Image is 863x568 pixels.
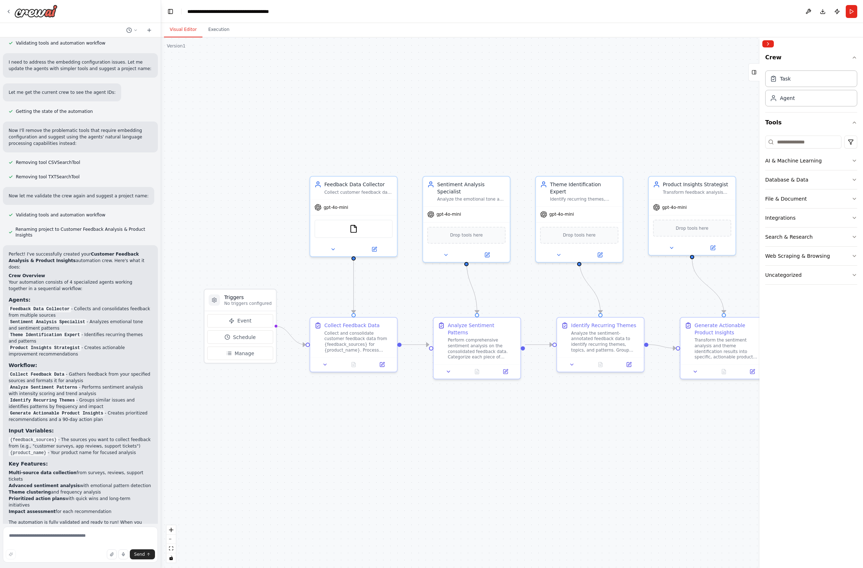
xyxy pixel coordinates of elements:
div: Agent [780,95,795,102]
div: Collect Feedback Data [324,322,380,329]
div: AI & Machine Learning [765,157,822,164]
span: gpt-4o-mini [549,212,574,217]
div: Web Scraping & Browsing [765,252,830,260]
div: React Flow controls [166,525,176,563]
div: Identify recurring themes, topics, and patterns in customer feedback, categorizing issues by freq... [550,196,618,202]
li: - Groups similar issues and identifies patterns by frequency and impact [9,397,152,410]
li: from surveys, reviews, support tickets [9,469,152,482]
li: with emotional pattern detection [9,482,152,489]
p: Perfect! I've successfully created your automation crew. Here's what it does: [9,251,152,270]
span: Schedule [233,334,256,341]
div: Transform feedback analysis into actionable product improvement recommendations, prioritizing ini... [663,189,731,195]
span: Removing tool TXTSearchTool [16,174,79,180]
div: Product Insights Strategist [663,181,731,188]
p: Your automation consists of 4 specialized agents working together in a sequential workflow: [9,279,152,292]
span: Manage [234,350,254,357]
button: Upload files [107,549,117,559]
p: Let me get the current crew to see the agent IDs: [9,89,115,96]
button: Toggle Sidebar [757,37,762,568]
button: Open in side panel [740,367,764,376]
p: Now I'll remove the problematic tools that require embedding configuration and suggest using the ... [9,127,152,147]
g: Edge from f1336e50-bd70-461c-b29d-2f8d7fbee019 to fd47832d-ac4e-4c2b-9848-ba124eb52e35 [648,341,676,352]
div: Analyze Sentiment Patterns [448,322,516,336]
li: - Creates prioritized recommendations and a 90-day action plan [9,410,152,423]
li: - Your product name for focused analysis [9,449,152,456]
button: Schedule [207,330,273,344]
button: Database & Data [765,170,857,189]
span: Renaming project to Customer Feedback Analysis & Product Insights [15,226,152,238]
p: Now let me validate the crew again and suggest a project name: [9,193,149,199]
button: Start a new chat [143,26,155,35]
g: Edge from 34dc029b-275b-42a0-b1c9-aa9ca07d8662 to b772e5a7-1886-4e48-b5de-f536a47d12a0 [402,341,429,348]
code: Feedback Data Collector [9,306,71,312]
button: Search & Research [765,228,857,246]
li: for each recommendation [9,508,152,515]
strong: Workflow: [9,362,37,368]
li: - Gathers feedback from your specified sources and formats it for analysis [9,371,152,384]
div: Search & Research [765,233,813,241]
button: No output available [339,360,369,369]
div: Collect customer feedback data from multiple sources including {feedback_sources} and consolidate... [324,189,393,195]
button: Collapse right sidebar [762,40,774,47]
code: {product_name} [9,450,48,456]
strong: Multi-source data collection [9,470,77,475]
div: File & Document [765,195,807,202]
div: Product Insights StrategistTransform feedback analysis into actionable product improvement recomm... [648,176,736,256]
div: Task [780,75,791,82]
strong: Crew Overview [9,273,45,278]
button: AI & Machine Learning [765,151,857,170]
g: Edge from triggers to 34dc029b-275b-42a0-b1c9-aa9ca07d8662 [275,322,306,348]
div: Generate Actionable Product Insights [695,322,763,336]
code: Analyze Sentiment Patterns [9,384,79,391]
div: Uncategorized [765,271,802,279]
strong: Agents: [9,297,31,303]
code: Sentiment Analysis Specialist [9,319,87,325]
button: Hide left sidebar [165,6,175,17]
p: The automation is fully validated and ready to run! When you execute it, provide your feedback so... [9,519,152,545]
li: - Analyzes emotional tone and sentiment patterns [9,319,152,331]
strong: Impact assessment [9,509,55,514]
div: Sentiment Analysis SpecialistAnalyze the emotional tone and sentiment of customer feedback data, ... [423,176,511,262]
span: Send [134,551,145,557]
div: Feedback Data CollectorCollect customer feedback data from multiple sources including {feedback_s... [310,176,398,257]
button: Crew [765,50,857,68]
code: Product Insights Strategist [9,345,81,351]
button: Event [207,314,273,327]
button: Open in side panel [617,360,641,369]
span: Removing tool CSVSearchTool [16,160,80,165]
button: Web Scraping & Browsing [765,247,857,265]
g: Edge from 41f2ac8f-cb10-4f9f-91b5-b191bf188bc6 to f1336e50-bd70-461c-b29d-2f8d7fbee019 [576,259,604,313]
strong: Key Features: [9,461,48,467]
g: Edge from 7efdb6f0-43fd-456b-b9a9-751983b12d81 to 34dc029b-275b-42a0-b1c9-aa9ca07d8662 [350,261,357,313]
div: Feedback Data Collector [324,181,393,188]
code: Theme Identification Expert [9,332,81,338]
div: TriggersNo triggers configuredEventScheduleManage [204,289,277,363]
code: Collect Feedback Data [9,371,66,378]
button: No output available [462,367,492,376]
div: Analyze Sentiment PatternsPerform comprehensive sentiment analysis on the consolidated feedback d... [433,317,521,380]
button: Open in side panel [354,245,394,254]
span: Drop tools here [563,232,596,239]
div: Database & Data [765,176,808,183]
div: Analyze the emotional tone and sentiment of customer feedback data, categorizing feedback as posi... [437,196,506,202]
div: Theme Identification Expert [550,181,618,195]
button: fit view [166,544,176,553]
strong: Advanced sentiment analysis [9,483,80,488]
div: Transform the sentiment analysis and theme identification results into specific, actionable produ... [695,338,763,360]
button: No output available [709,367,739,376]
strong: Theme clustering [9,490,51,495]
span: Event [237,317,251,325]
button: Tools [765,113,857,133]
button: Execution [202,22,235,37]
h3: Triggers [224,294,271,301]
button: Open in side panel [493,367,517,376]
div: Identify Recurring Themes [571,322,636,329]
g: Edge from 91515997-dfae-4503-836c-8dae037b01d2 to b772e5a7-1886-4e48-b5de-f536a47d12a0 [463,259,480,313]
button: Open in side panel [693,244,733,252]
button: Open in side panel [580,251,620,259]
button: Visual Editor [164,22,202,37]
img: FileReadTool [350,225,358,233]
button: Open in side panel [370,360,394,369]
div: Crew [765,68,857,112]
li: and frequency analysis [9,489,152,495]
